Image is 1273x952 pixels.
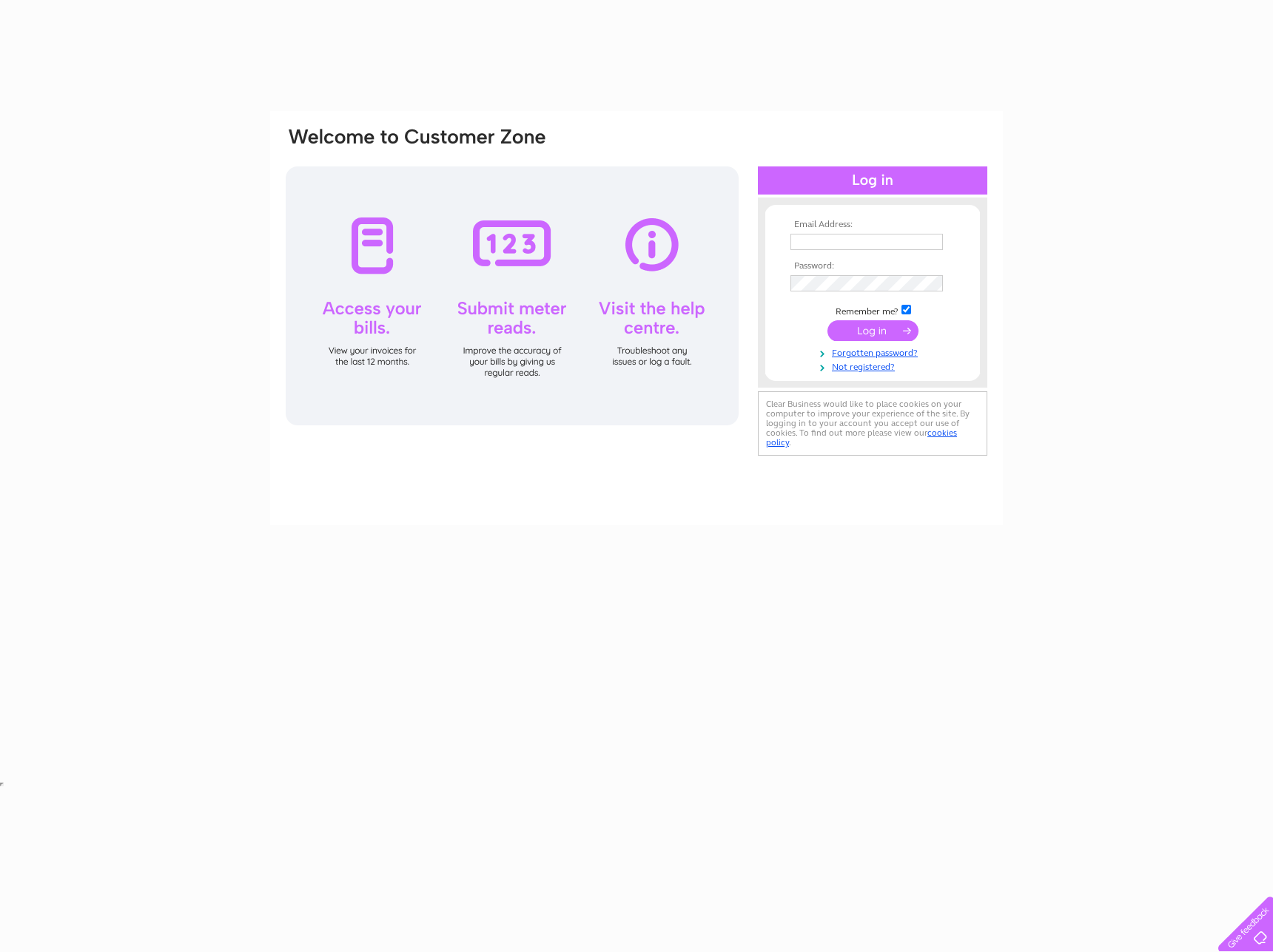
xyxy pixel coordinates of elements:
td: Remember me? [787,303,958,317]
a: Not registered? [790,359,958,373]
div: Clear Business would like to place cookies on your computer to improve your experience of the sit... [758,391,987,456]
a: cookies policy [766,428,957,448]
th: Password: [787,261,958,271]
input: Submit [827,320,918,341]
th: Email Address: [787,220,958,230]
a: Forgotten password? [790,345,958,359]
